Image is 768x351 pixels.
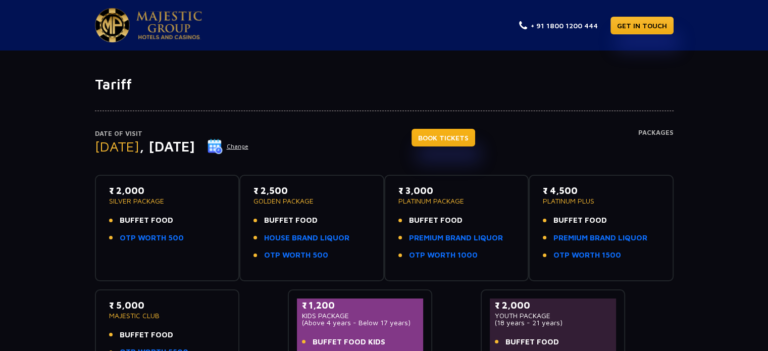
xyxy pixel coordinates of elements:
img: Majestic Pride [95,8,130,42]
p: YOUTH PACKAGE [495,312,611,319]
p: ₹ 4,500 [543,184,659,197]
span: [DATE] [95,138,139,155]
a: HOUSE BRAND LIQUOR [264,232,349,244]
p: ₹ 2,500 [253,184,370,197]
span: BUFFET FOOD [505,336,559,348]
a: BOOK TICKETS [412,129,475,146]
span: BUFFET FOOD [553,215,607,226]
p: (18 years - 21 years) [495,319,611,326]
span: BUFFET FOOD [120,215,173,226]
a: OTP WORTH 500 [120,232,184,244]
p: SILVER PACKAGE [109,197,226,205]
span: BUFFET FOOD [120,329,173,341]
p: (Above 4 years - Below 17 years) [302,319,419,326]
a: PREMIUM BRAND LIQUOR [409,232,503,244]
a: OTP WORTH 500 [264,249,328,261]
p: MAJESTIC CLUB [109,312,226,319]
span: , [DATE] [139,138,195,155]
a: OTP WORTH 1000 [409,249,478,261]
h1: Tariff [95,76,674,93]
p: ₹ 3,000 [398,184,515,197]
p: GOLDEN PACKAGE [253,197,370,205]
p: PLATINUM PLUS [543,197,659,205]
p: KIDS PACKAGE [302,312,419,319]
p: ₹ 2,000 [109,184,226,197]
a: + 91 1800 1200 444 [519,20,598,31]
span: BUFFET FOOD KIDS [313,336,385,348]
a: OTP WORTH 1500 [553,249,621,261]
p: ₹ 1,200 [302,298,419,312]
a: GET IN TOUCH [610,17,674,34]
h4: Packages [638,129,674,165]
a: PREMIUM BRAND LIQUOR [553,232,647,244]
p: ₹ 5,000 [109,298,226,312]
p: ₹ 2,000 [495,298,611,312]
img: Majestic Pride [136,11,202,39]
p: Date of Visit [95,129,249,139]
span: BUFFET FOOD [409,215,463,226]
p: PLATINUM PACKAGE [398,197,515,205]
button: Change [207,138,249,155]
span: BUFFET FOOD [264,215,318,226]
